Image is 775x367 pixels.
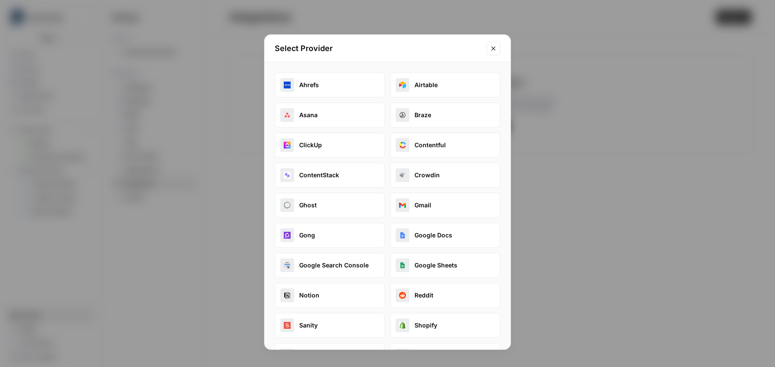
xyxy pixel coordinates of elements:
[275,163,385,188] button: contentstackContentStack
[284,202,291,209] img: ghost
[284,112,291,118] img: asana
[275,133,385,158] button: clickupClickUp
[284,142,291,149] img: clickup
[399,292,406,299] img: reddit
[399,142,406,149] img: contentful
[399,172,406,179] img: crowdin
[275,42,481,55] h2: Select Provider
[275,73,385,97] button: ahrefsAhrefs
[275,223,385,248] button: gongGong
[390,313,500,338] button: shopifyShopify
[284,82,291,88] img: ahrefs
[399,232,406,239] img: google_docs
[399,262,406,269] img: google_sheets
[275,103,385,127] button: asanaAsana
[284,292,291,299] img: notion
[284,232,291,239] img: gong
[390,103,500,127] button: brazeBraze
[390,133,500,158] button: contentfulContentful
[390,73,500,97] button: airtable_oauthAirtable
[390,163,500,188] button: crowdinCrowdin
[275,283,385,308] button: notionNotion
[399,202,406,209] img: gmail
[284,322,291,329] img: sanity
[275,313,385,338] button: sanitySanity
[284,262,291,269] img: google_search_console
[390,253,500,278] button: google_sheetsGoogle Sheets
[487,42,500,55] button: Close modal
[399,82,406,88] img: airtable_oauth
[275,253,385,278] button: google_search_consoleGoogle Search Console
[399,322,406,329] img: shopify
[390,283,500,308] button: redditReddit
[275,193,385,218] button: ghostGhost
[390,223,500,248] button: google_docsGoogle Docs
[390,193,500,218] button: gmailGmail
[399,112,406,118] img: braze
[284,172,291,179] img: contentstack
